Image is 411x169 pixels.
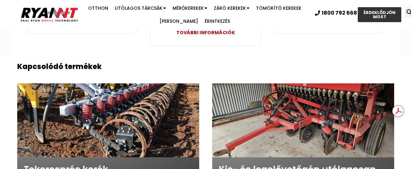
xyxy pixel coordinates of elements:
font: Tömörítő kerekek [256,5,302,11]
font: [PERSON_NAME] [160,18,198,24]
font: TOVÁBBI INFORMÁCIÓK [176,29,235,36]
font: ÉRDEKLŐDJÖN MOST [364,9,395,20]
a: Utólagos tárcsák [111,2,169,15]
a: Tömörítő kerekek [253,2,305,15]
a: ÉRDEKLŐDJÖN MOST [358,7,401,22]
font: Mérőkerekek [173,5,204,11]
font: Záró kerekek [214,5,246,11]
a: TOVÁBBI INFORMÁCIÓK [155,21,255,37]
a: Otthon [85,2,111,15]
a: Érintkezés [201,15,233,28]
font: Utólagos tárcsák [115,5,162,11]
font: Érintkezés [205,18,230,24]
nav: Menü [80,2,310,28]
a: Záró kerekek [211,2,253,15]
font: Otthon [88,5,108,11]
a: 1800 792 668 [315,10,357,16]
a: [PERSON_NAME] [156,15,201,28]
a: Mérőkerekek [169,2,211,15]
font: 1800 792 668 [322,9,357,17]
font: Kapcsolódó termékek [17,62,102,72]
img: Ryan NT logó [19,5,80,24]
